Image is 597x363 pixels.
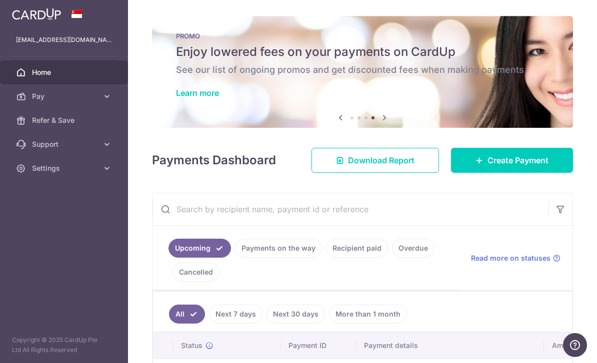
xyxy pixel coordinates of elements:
[176,88,219,98] a: Learn more
[152,193,548,225] input: Search by recipient name, payment id or reference
[235,239,322,258] a: Payments on the way
[176,32,549,40] p: PROMO
[266,305,325,324] a: Next 30 days
[16,35,112,45] p: [EMAIL_ADDRESS][DOMAIN_NAME]
[12,8,61,20] img: CardUp
[176,44,549,60] h5: Enjoy lowered fees on your payments on CardUp
[471,253,560,263] a: Read more on statuses
[181,341,202,351] span: Status
[563,333,587,358] iframe: Opens a widget where you can find more information
[487,154,548,166] span: Create Payment
[280,333,356,359] th: Payment ID
[348,154,414,166] span: Download Report
[32,91,98,101] span: Pay
[32,115,98,125] span: Refer & Save
[152,16,573,128] img: Latest Promos banner
[356,333,544,359] th: Payment details
[471,253,550,263] span: Read more on statuses
[172,263,219,282] a: Cancelled
[326,239,388,258] a: Recipient paid
[552,341,577,351] span: Amount
[168,239,231,258] a: Upcoming
[392,239,434,258] a: Overdue
[451,148,573,173] a: Create Payment
[176,64,549,76] h6: See our list of ongoing promos and get discounted fees when making payments
[152,151,276,169] h4: Payments Dashboard
[311,148,439,173] a: Download Report
[32,163,98,173] span: Settings
[209,305,262,324] a: Next 7 days
[32,67,98,77] span: Home
[32,139,98,149] span: Support
[329,305,407,324] a: More than 1 month
[169,305,205,324] a: All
